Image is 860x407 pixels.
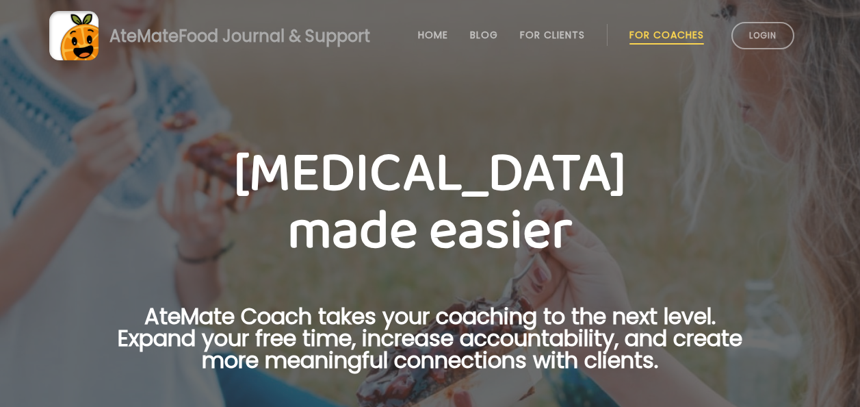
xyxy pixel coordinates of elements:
p: AteMate Coach takes your coaching to the next level. Expand your free time, increase accountabili... [96,306,764,388]
span: Food Journal & Support [179,25,370,47]
h1: [MEDICAL_DATA] made easier [96,145,764,260]
a: Home [418,29,448,40]
a: Blog [470,29,498,40]
div: AteMate [99,24,370,48]
a: For Clients [520,29,585,40]
a: For Coaches [629,29,704,40]
a: Login [731,22,794,49]
a: AteMateFood Journal & Support [49,11,811,60]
